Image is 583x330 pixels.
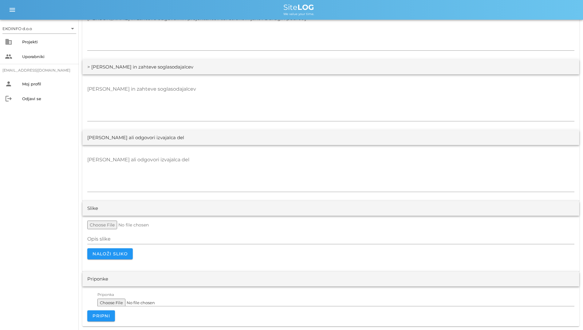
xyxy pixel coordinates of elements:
[5,38,12,45] i: business
[92,251,128,257] span: Naloži sliko
[283,12,314,16] span: We value your time.
[22,96,74,101] div: Odjavi se
[22,39,74,44] div: Projekti
[552,301,583,330] iframe: Chat Widget
[283,3,314,12] span: Site
[92,313,110,319] span: Pripni
[5,95,12,102] i: logout
[5,53,12,60] i: people
[87,205,98,212] div: Slike
[87,134,184,141] div: [PERSON_NAME] ali odgovori izvajalca del
[552,301,583,330] div: Pripomoček za klepet
[22,54,74,59] div: Uporabniki
[22,81,74,86] div: Moj profil
[97,293,114,297] label: Priponka
[2,24,76,33] div: EKOINFO d.o.o
[5,80,12,88] i: person
[87,64,193,71] div: > [PERSON_NAME] in zahteve soglasodajalcev
[297,3,314,12] b: LOG
[87,310,115,321] button: Pripni
[87,248,133,259] button: Naloži sliko
[87,276,108,283] div: Priponke
[76,297,106,305] i: file
[9,6,16,14] i: menu
[69,25,76,32] i: arrow_drop_down
[2,26,32,31] div: EKOINFO d.o.o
